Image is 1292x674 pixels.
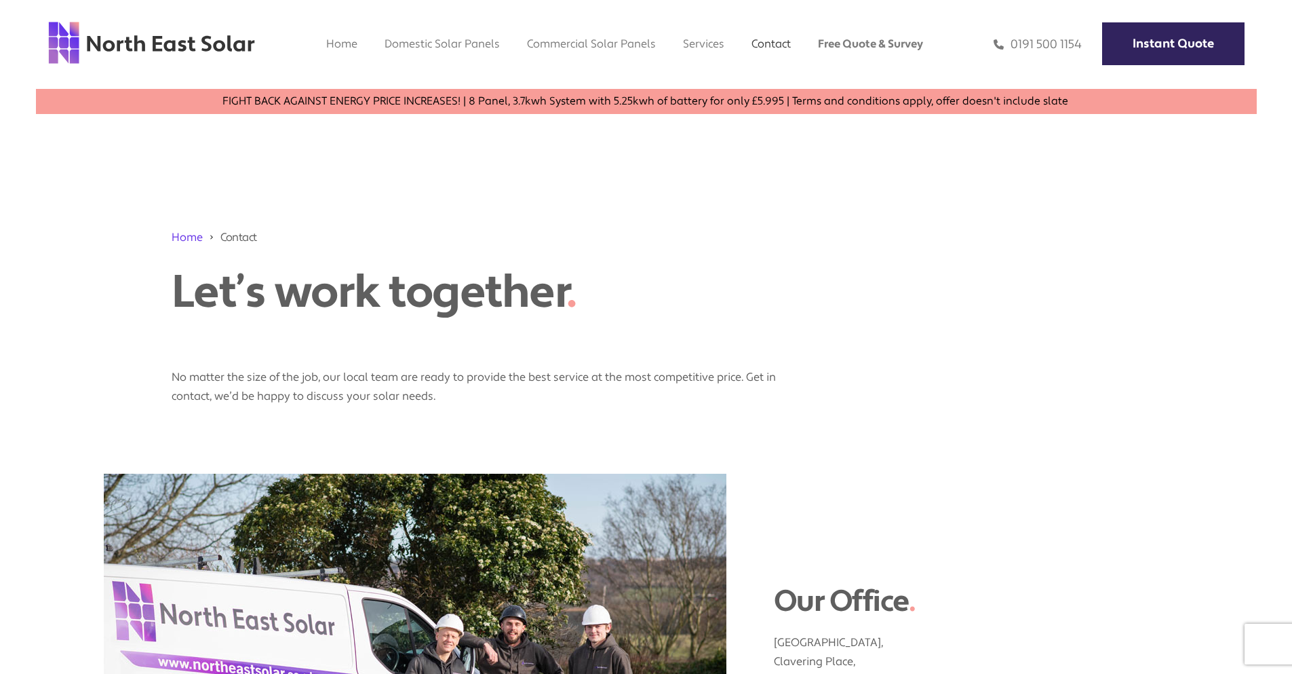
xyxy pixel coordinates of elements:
a: Home [172,230,203,244]
span: . [566,263,576,322]
span: Contact [220,229,257,245]
p: No matter the size of the job, our local team are ready to provide the best service at the most c... [172,354,782,406]
img: phone icon [994,37,1004,52]
a: Home [326,37,357,51]
a: 0191 500 1154 [994,37,1082,52]
h1: Let’s work together [172,265,680,320]
h2: Our Office [774,584,1189,620]
img: north east solar logo [47,20,256,65]
a: Contact [751,37,791,51]
a: Free Quote & Survey [818,37,923,51]
img: 211688_forward_arrow_icon.svg [208,229,215,245]
a: Commercial Solar Panels [527,37,656,51]
a: Instant Quote [1102,22,1245,65]
a: Domestic Solar Panels [385,37,500,51]
a: Services [683,37,724,51]
span: . [909,582,916,620]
